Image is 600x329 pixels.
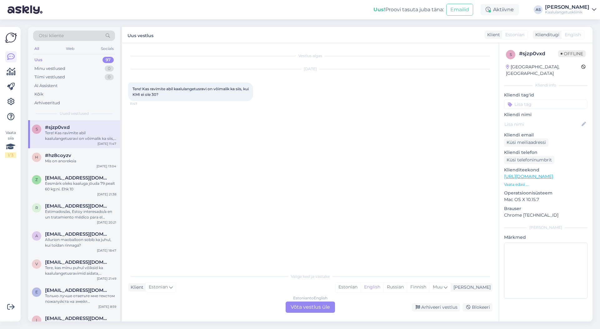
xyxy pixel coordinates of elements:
div: 0 [105,66,114,72]
div: [DATE] 21:38 [97,192,116,197]
div: Klienditugi [533,32,559,38]
div: Arhiveeri vestlus [412,303,460,312]
div: AS [534,5,542,14]
span: s [36,127,38,131]
span: English [565,32,581,38]
p: Chrome [TECHNICAL_ID] [504,212,587,219]
span: Estonian [505,32,524,38]
div: [GEOGRAPHIC_DATA], [GEOGRAPHIC_DATA] [506,64,581,77]
div: Allurion maoballoon sobib ka juhul, kui toidan rinnaga? [45,237,116,248]
div: [DATE] 20:21 [97,220,116,225]
span: v [35,262,38,266]
div: [DATE] 8:59 [98,304,116,309]
div: Vestlus algas [128,53,492,59]
div: Только лучше ответьте мне текстом пожалуйста на эмейл [EMAIL_ADDRESS][DOMAIN_NAME] или смс , а то... [45,293,116,304]
div: Kliendi info [504,82,587,88]
div: AI Assistent [34,83,57,89]
span: veronikanahkur@gmail.com [45,259,110,265]
div: Finnish [407,282,429,292]
div: Eesmärk oleks kaaluga jõuda 79 pealt 60 kg:ni. Ehk 10 [45,181,116,192]
span: Offline [558,50,586,57]
div: [PERSON_NAME] [504,225,587,230]
span: a [35,233,38,238]
div: 97 [102,57,114,63]
label: Uus vestlus [127,31,153,39]
span: e [35,290,38,294]
p: Mac OS X 10.15.7 [504,196,587,203]
div: Kaalulangetuskliinik [545,10,589,15]
span: Muu [433,284,442,290]
span: h [35,155,38,160]
span: zannadossantos@gmail.com [45,175,110,181]
p: Kliendi telefon [504,149,587,156]
div: Web [65,45,76,53]
div: Proovi tasuta juba täna: [373,6,444,13]
div: Estimados/as, Estoy interesado/a en un tratamiento médico para el control del peso en su clínica.... [45,209,116,220]
input: Lisa nimi [504,121,580,128]
div: # sjzp0vxd [519,50,558,57]
p: Klienditeekond [504,167,587,173]
span: #hz8coyzv [45,153,71,158]
img: Askly Logo [5,32,17,44]
div: Blokeeri [462,303,492,312]
div: [PERSON_NAME] [451,284,491,291]
div: Tiimi vestlused [34,74,65,80]
div: Uus [34,57,42,63]
div: 0 [105,74,114,80]
div: Küsi meiliaadressi [504,138,548,147]
span: z [35,177,38,182]
div: Estonian [335,282,361,292]
p: Kliendi email [504,132,587,138]
span: Tere! Kas ravimite abil kaalulangetusravi on võimalik ka siis, kui KMI ei ole 30? [132,86,250,97]
p: Brauser [504,205,587,212]
a: [URL][DOMAIN_NAME] [504,174,553,179]
span: Estonian [149,284,168,291]
div: [PERSON_NAME] [545,5,589,10]
p: Kliendi tag'id [504,92,587,98]
div: Kõik [34,91,43,97]
div: 1 / 3 [5,152,16,158]
div: Estonian to English [293,295,327,301]
span: Otsi kliente [39,32,64,39]
span: 11:47 [130,101,153,106]
p: Vaata edasi ... [504,182,587,187]
div: English [361,282,383,292]
div: [DATE] [128,66,492,72]
div: Küsi telefoninumbrit [504,156,554,164]
div: Klient [128,284,143,291]
div: Arhiveeritud [34,100,60,106]
button: Emailid [446,4,473,16]
div: Klient [485,32,500,38]
div: [DATE] 18:47 [97,248,116,253]
span: s [510,52,512,57]
p: Operatsioonisüsteem [504,190,587,196]
span: i [36,318,37,322]
span: rodriguezllibre@yahoo.com [45,203,110,209]
p: Märkmed [504,234,587,241]
div: Socials [100,45,115,53]
div: [DATE] 13:04 [97,164,116,169]
div: Mis on anoreksia [45,158,116,164]
div: [DATE] 11:47 [97,141,116,146]
p: Kliendi nimi [504,111,587,118]
span: ilumetsroven@gmail.com [45,316,110,321]
div: Tere! Kas ravimite abil kaalulangetusravi on võimalik ka siis, kui KMI ei ole 30? [45,130,116,141]
div: Russian [383,282,407,292]
input: Lisa tag [504,100,587,109]
span: arminegrigorjan@gmail.com [45,231,110,237]
div: Vaata siia [5,130,16,158]
span: r [35,205,38,210]
span: Uued vestlused [60,111,89,116]
div: Minu vestlused [34,66,65,72]
div: Aktiivne [481,4,519,15]
div: [DATE] 21:49 [97,276,116,281]
div: Tere, kas minu puhul võiksid ka kaalulangetusravimid aidata, [PERSON_NAME] just hädas söögiisu su... [45,265,116,276]
span: explose2@inbox.lv [45,287,110,293]
span: #sjzp0vxd [45,125,70,130]
a: [PERSON_NAME]Kaalulangetuskliinik [545,5,596,15]
div: Võta vestlus üle [286,302,335,313]
div: Valige keel ja vastake [128,274,492,279]
b: Uus! [373,7,385,12]
div: All [33,45,40,53]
